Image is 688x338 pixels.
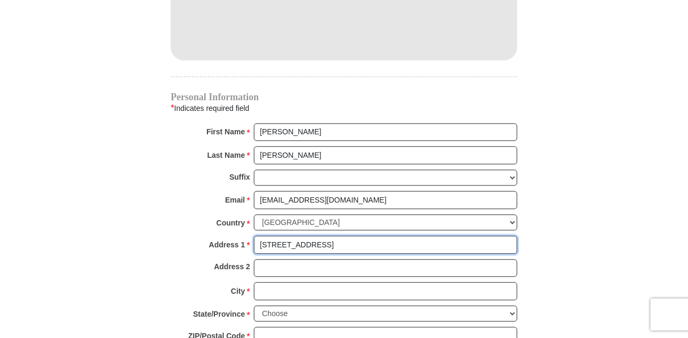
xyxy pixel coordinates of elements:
[193,307,245,321] strong: State/Province
[214,259,250,274] strong: Address 2
[217,215,245,230] strong: Country
[209,237,245,252] strong: Address 1
[206,124,245,139] strong: First Name
[207,148,245,163] strong: Last Name
[171,101,517,115] div: Indicates required field
[225,192,245,207] strong: Email
[171,93,517,101] h4: Personal Information
[229,170,250,184] strong: Suffix
[231,284,245,299] strong: City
